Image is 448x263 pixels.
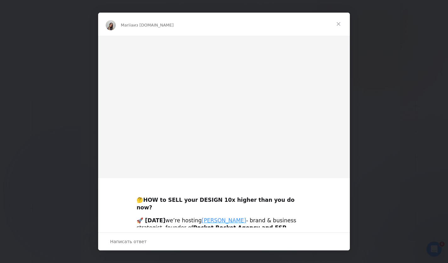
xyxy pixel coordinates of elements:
[137,197,294,211] b: HOW to SELL your DESIGN 10x higher than you do now?
[110,237,147,246] span: Написать ответ
[133,23,174,27] span: из [DOMAIN_NAME]
[327,13,350,35] span: Закрыть
[121,23,133,27] span: Mariia
[137,225,286,238] b: Pocket Rocket Agency and FSP Festival.
[137,189,311,211] div: 🤔
[98,232,350,250] div: Открыть разговор и ответить
[137,217,165,224] b: 🚀 [DATE]
[202,217,246,224] a: [PERSON_NAME]
[137,217,311,239] div: we’re hosting - brand & business strategist, founder of
[106,20,116,30] img: Profile image for Mariia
